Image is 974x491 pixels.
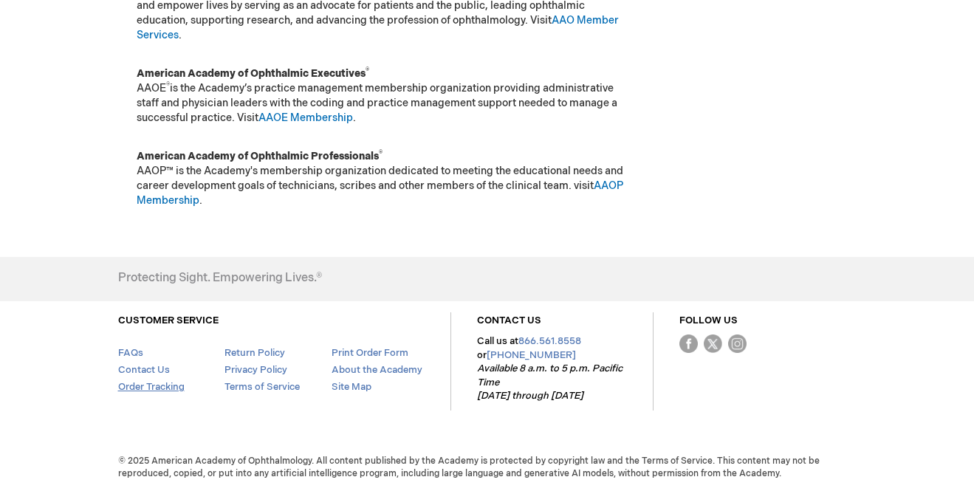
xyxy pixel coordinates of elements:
p: Call us at or [477,334,627,403]
a: [PHONE_NUMBER] [487,349,576,361]
a: FOLLOW US [679,315,738,326]
a: Print Order Form [332,347,408,359]
a: AAOE Membership [258,111,353,124]
a: 866.561.8558 [518,335,581,347]
a: CUSTOMER SERVICE [118,315,219,326]
span: © 2025 American Academy of Ophthalmology. All content published by the Academy is protected by co... [107,455,868,480]
a: Site Map [332,381,371,393]
img: instagram [728,334,747,353]
sup: ® [166,81,170,90]
a: About the Academy [332,364,422,376]
sup: ® [379,149,383,158]
a: Return Policy [224,347,285,359]
img: Twitter [704,334,722,353]
img: Facebook [679,334,698,353]
a: Terms of Service [224,381,300,393]
a: CONTACT US [477,315,541,326]
a: FAQs [118,347,143,359]
p: AAOP™ is the Academy's membership organization dedicated to meeting the educational needs and car... [137,149,631,208]
a: Privacy Policy [224,364,287,376]
em: Available 8 a.m. to 5 p.m. Pacific Time [DATE] through [DATE] [477,363,623,402]
strong: American Academy of Ophthalmic Executives [137,67,369,80]
a: Order Tracking [118,381,185,393]
sup: ® [366,66,369,75]
strong: American Academy of Ophthalmic Professionals [137,150,383,162]
p: AAOE is the Academy’s practice management membership organization providing administrative staff ... [137,66,631,126]
h4: Protecting Sight. Empowering Lives.® [118,272,322,285]
a: Contact Us [118,364,170,376]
